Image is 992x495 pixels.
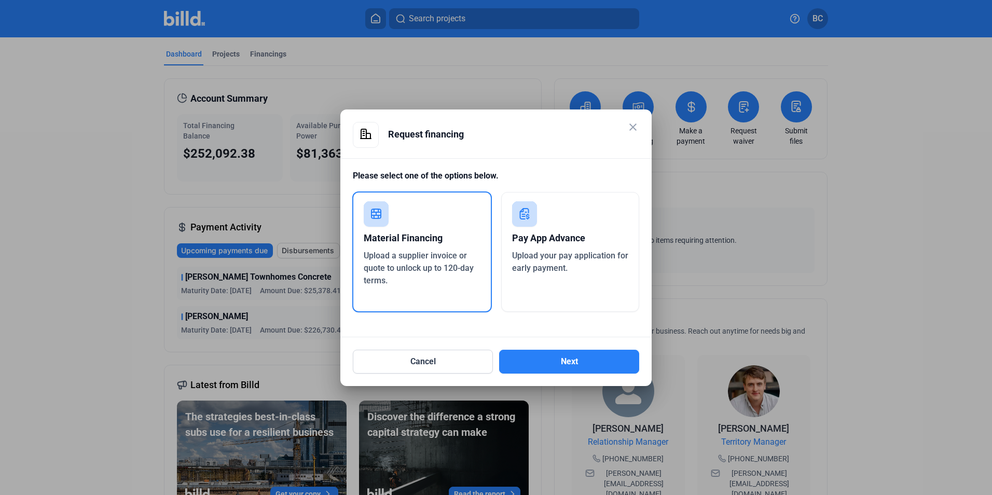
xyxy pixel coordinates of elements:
[512,227,629,250] div: Pay App Advance
[353,170,639,192] div: Please select one of the options below.
[388,122,639,147] div: Request financing
[353,350,493,374] button: Cancel
[627,121,639,133] mat-icon: close
[512,251,628,273] span: Upload your pay application for early payment.
[364,251,474,285] span: Upload a supplier invoice or quote to unlock up to 120-day terms.
[499,350,639,374] button: Next
[364,227,480,250] div: Material Financing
